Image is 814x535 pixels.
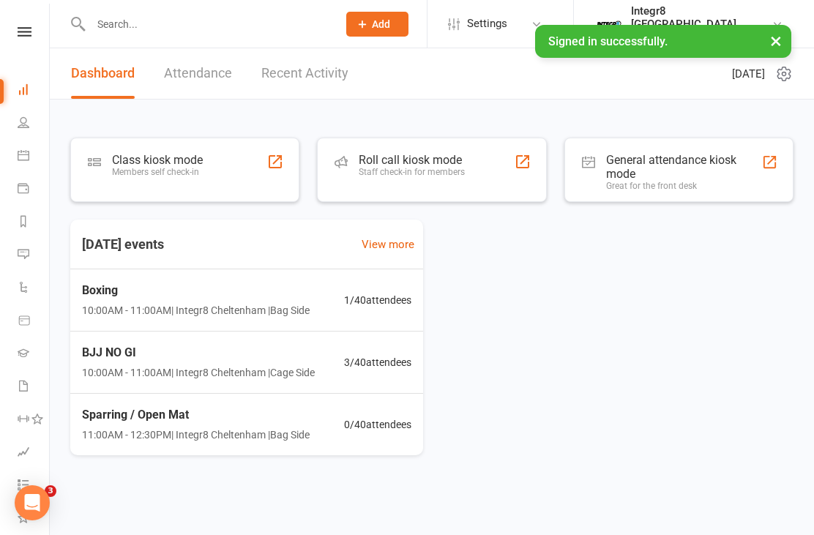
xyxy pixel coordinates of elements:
div: Members self check-in [112,167,203,177]
span: Boxing [82,281,310,300]
span: [DATE] [732,65,765,83]
span: Signed in successfully. [548,34,668,48]
span: Sparring / Open Mat [82,405,310,424]
span: 3 / 40 attendees [344,354,411,370]
input: Search... [86,14,327,34]
div: Open Intercom Messenger [15,485,50,520]
h3: [DATE] events [70,231,176,258]
div: Roll call kiosk mode [359,153,465,167]
a: Dashboard [71,48,135,99]
div: Integr8 [GEOGRAPHIC_DATA] [631,4,772,31]
a: Assessments [18,437,51,470]
a: View more [362,236,414,253]
a: Reports [18,206,51,239]
a: Payments [18,173,51,206]
div: Great for the front desk [606,181,761,191]
span: 1 / 40 attendees [344,292,411,308]
span: Settings [467,7,507,40]
div: Class kiosk mode [112,153,203,167]
span: 11:00AM - 12:30PM | Integr8 Cheltenham | Bag Side [82,427,310,443]
button: Add [346,12,408,37]
span: BJJ NO GI [82,343,315,362]
a: Recent Activity [261,48,348,99]
a: Attendance [164,48,232,99]
div: General attendance kiosk mode [606,153,761,181]
button: × [763,25,789,56]
span: 3 [45,485,56,497]
span: 0 / 40 attendees [344,416,411,433]
span: 10:00AM - 11:00AM | Integr8 Cheltenham | Cage Side [82,364,315,381]
img: thumb_image1744271085.png [594,10,624,39]
a: Calendar [18,141,51,173]
a: Dashboard [18,75,51,108]
span: Add [372,18,390,30]
a: People [18,108,51,141]
a: Product Sales [18,305,51,338]
div: Staff check-in for members [359,167,465,177]
span: 10:00AM - 11:00AM | Integr8 Cheltenham | Bag Side [82,302,310,318]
